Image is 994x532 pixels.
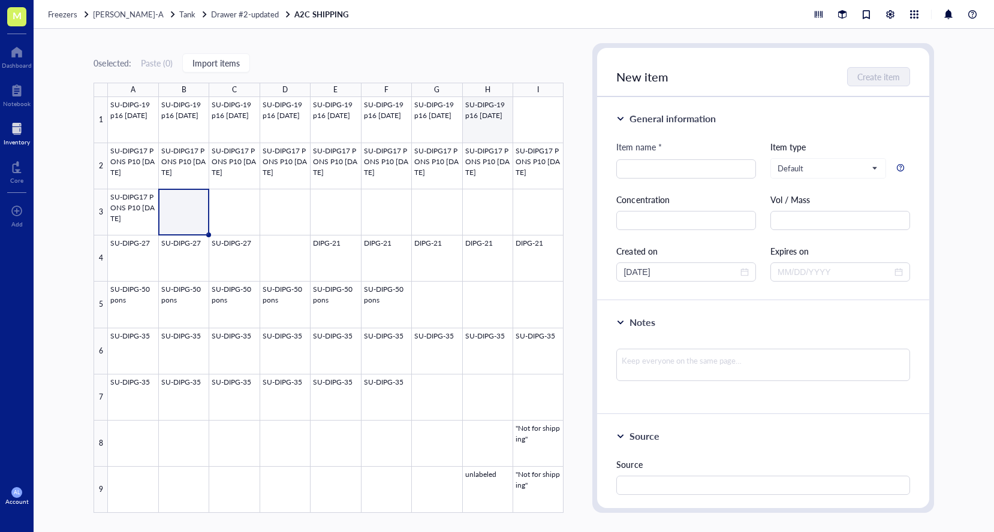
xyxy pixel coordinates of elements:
div: Account [5,498,29,505]
div: 6 [94,328,108,374]
div: B [182,83,186,97]
div: Core [10,177,23,184]
input: MM/DD/YYYY [623,265,738,279]
div: 0 selected: [94,56,131,69]
div: Notes [629,315,655,330]
div: Vol / Mass [770,193,910,206]
div: Dashboard [2,62,32,69]
span: New item [616,68,668,85]
div: 4 [94,235,108,282]
button: Create item [847,67,910,86]
div: F [384,83,388,97]
span: Import items [192,58,240,68]
div: Item type [770,140,910,153]
div: Concentration [616,193,756,206]
div: C [232,83,237,97]
a: Notebook [3,81,31,107]
span: Tank [179,8,195,20]
div: Inventory [4,138,30,146]
div: D [282,83,288,97]
div: Add [11,220,23,228]
div: E [333,83,338,97]
div: Item name [616,140,662,153]
span: Freezers [48,8,77,20]
a: Core [10,158,23,184]
div: 3 [94,189,108,235]
button: Import items [182,53,250,72]
div: Source [616,458,909,471]
a: Inventory [4,119,30,146]
div: 7 [94,374,108,421]
input: MM/DD/YYYY [778,265,892,279]
div: Notebook [3,100,31,107]
span: M [13,8,22,23]
span: [PERSON_NAME]-A [93,8,164,20]
button: Paste (0) [141,53,173,72]
div: 9 [94,467,108,513]
a: Freezers [48,9,91,20]
div: A [131,83,135,97]
div: 2 [94,143,108,189]
div: I [537,83,539,97]
a: TankDrawer #2-updated [179,9,292,20]
a: Dashboard [2,43,32,69]
a: A2C SHIPPING [294,9,350,20]
span: Default [778,163,876,174]
span: Drawer #2-updated [211,8,279,20]
div: H [485,83,490,97]
div: Expires on [770,244,910,258]
a: [PERSON_NAME]-A [93,9,177,20]
div: 8 [94,421,108,467]
div: General information [629,111,716,126]
span: AL [14,489,20,495]
div: G [434,83,439,97]
div: Source [629,429,659,443]
div: 1 [94,97,108,143]
div: 5 [94,282,108,328]
div: Created on [616,244,756,258]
